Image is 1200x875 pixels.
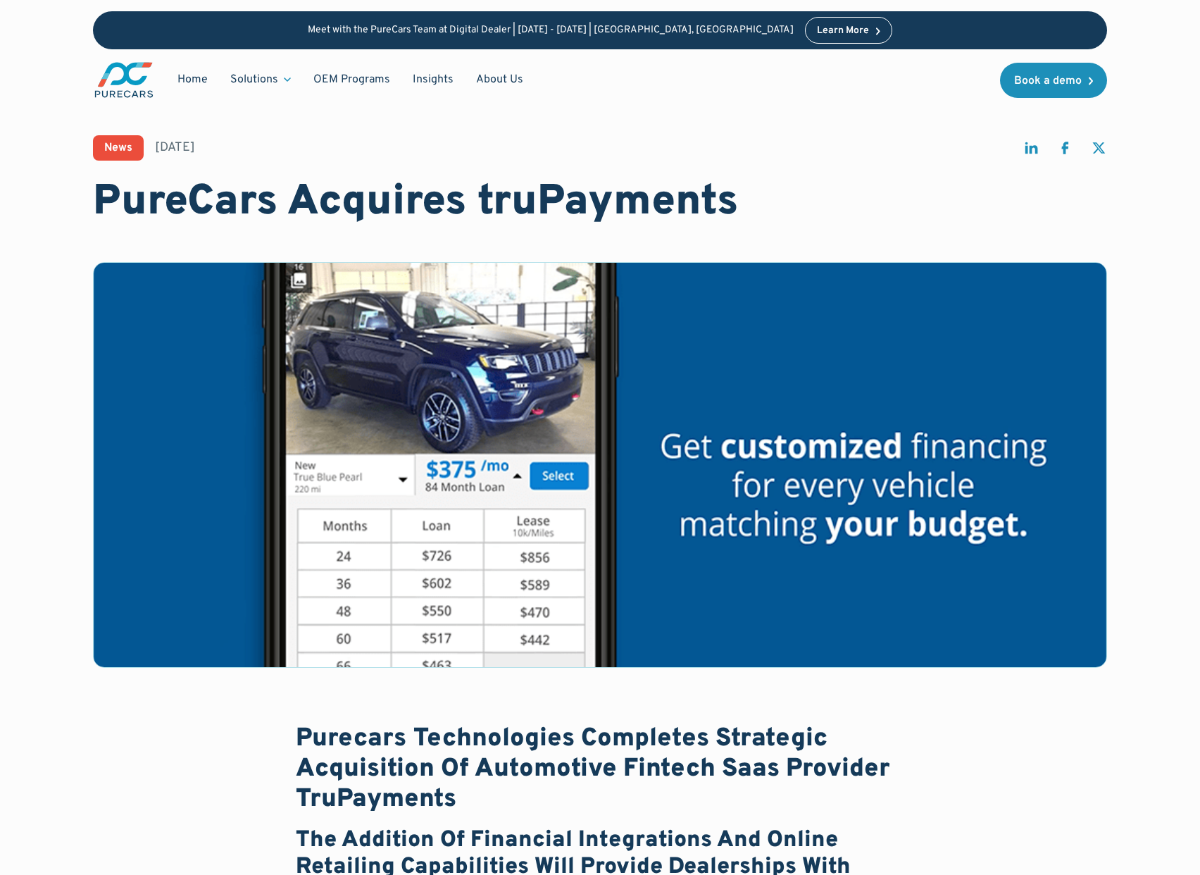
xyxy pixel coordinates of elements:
[1014,75,1082,87] div: Book a demo
[93,61,155,99] a: main
[1090,139,1107,163] a: share on twitter
[817,26,869,36] div: Learn More
[230,72,278,87] div: Solutions
[166,66,219,93] a: Home
[219,66,302,93] div: Solutions
[1023,139,1039,163] a: share on linkedin
[1056,139,1073,163] a: share on facebook
[296,724,904,816] h3: Purecars Technologies Completes Strategic Acquisition Of Automotive Fintech Saas Provider TruPaym...
[805,17,892,44] a: Learn More
[104,142,132,154] div: News
[465,66,535,93] a: About Us
[302,66,401,93] a: OEM Programs
[308,25,794,37] p: Meet with the PureCars Team at Digital Dealer | [DATE] - [DATE] | [GEOGRAPHIC_DATA], [GEOGRAPHIC_...
[155,139,195,156] div: [DATE]
[93,61,155,99] img: purecars logo
[1000,63,1107,98] a: Book a demo
[401,66,465,93] a: Insights
[93,178,1107,228] h1: PureCars Acquires truPayments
